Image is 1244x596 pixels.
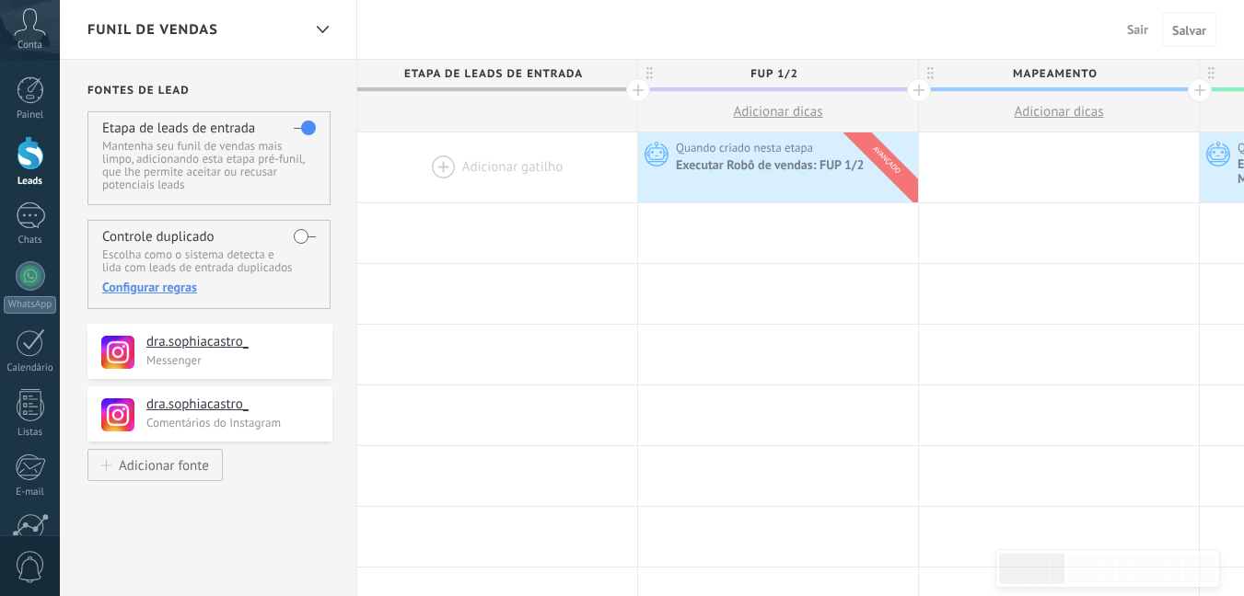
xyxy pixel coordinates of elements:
[676,158,867,175] div: Executar Robô de vendas: FUP 1/2
[87,21,218,39] span: Funil de vendas
[102,120,255,137] h4: Etapa de leads de entrada
[1014,103,1103,120] span: Adicionar dicas
[4,362,57,374] div: Calendário
[733,103,822,120] span: Adicionar dicas
[146,352,321,368] p: Messenger
[4,109,57,121] div: Painel
[146,395,319,414] h4: dra.sophiacastro_
[4,176,57,188] div: Leads
[676,140,816,156] span: Quando criado nesta etapa
[638,60,909,88] span: FUP 1/2
[146,415,321,430] p: Comentários do Instagram
[87,449,223,481] button: Adicionar fonte
[4,296,56,314] div: WhatsApp
[102,140,315,191] p: Mantenha seu funil de vendas mais limpo, adicionando esta etapa pré-funil, que lhe permite aceita...
[87,84,332,97] h2: Fontes de lead
[102,228,215,246] h4: Controle duplicado
[1162,12,1216,47] button: Salvar
[307,12,338,48] div: Funil de vendas
[102,248,315,274] p: Escolha como o sistema detecta e lida com leads de entrada duplicados
[919,60,1190,88] span: MAPEAMENTO
[17,40,42,52] span: Conta
[357,60,637,87] div: Etapa de leads de entrada
[4,235,57,246] div: Chats
[638,92,918,132] button: Adicionar dicas
[4,487,57,499] div: E-mail
[638,60,918,87] div: FUP 1/2
[1127,21,1148,38] span: Sair
[919,92,1199,132] button: Adicionar dicas
[1120,16,1156,43] button: Sair
[357,60,628,88] span: Etapa de leads de entrada
[146,333,319,351] h4: dra.sophiacastro_
[1172,24,1206,37] span: Salvar
[119,457,209,473] div: Adicionar fonte
[4,427,57,439] div: Listas
[102,279,315,295] div: Configurar regras
[919,60,1199,87] div: MAPEAMENTO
